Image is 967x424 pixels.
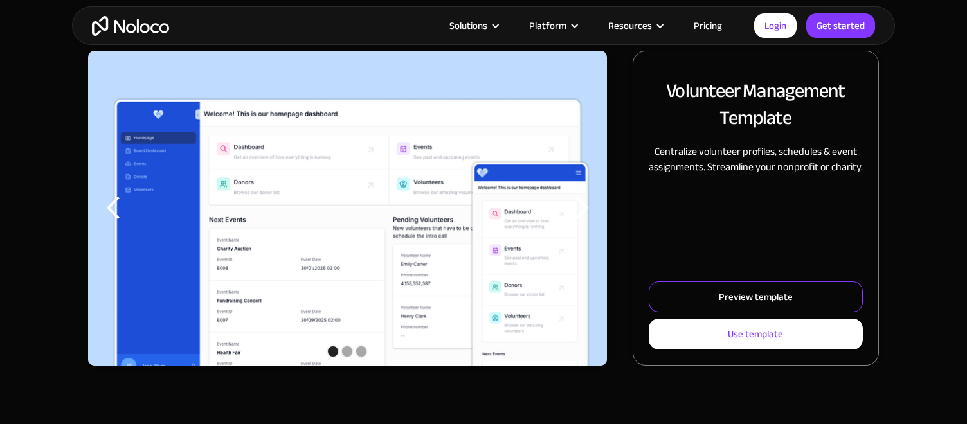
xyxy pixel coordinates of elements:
[719,288,793,305] div: Preview template
[649,281,863,312] a: Preview template
[88,51,607,366] div: 1 of 3
[449,17,487,34] div: Solutions
[529,17,566,34] div: Platform
[678,17,738,34] a: Pricing
[806,13,875,38] a: Get started
[356,346,366,357] div: Show slide 3 of 3
[649,188,863,203] p: ‍
[728,326,783,342] div: Use template
[608,17,652,34] div: Resources
[592,17,678,34] div: Resources
[649,319,863,349] a: Use template
[328,346,338,357] div: Show slide 1 of 3
[92,16,169,36] a: home
[556,51,607,366] div: next slide
[649,144,863,175] p: Centralize volunteer profiles, schedules & event assignments. Streamline your nonprofit or charity.
[433,17,513,34] div: Solutions
[88,51,607,366] div: carousel
[649,77,863,131] h2: Volunteer Management Template
[342,346,352,357] div: Show slide 2 of 3
[88,51,140,366] div: previous slide
[754,13,797,38] a: Login
[513,17,592,34] div: Platform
